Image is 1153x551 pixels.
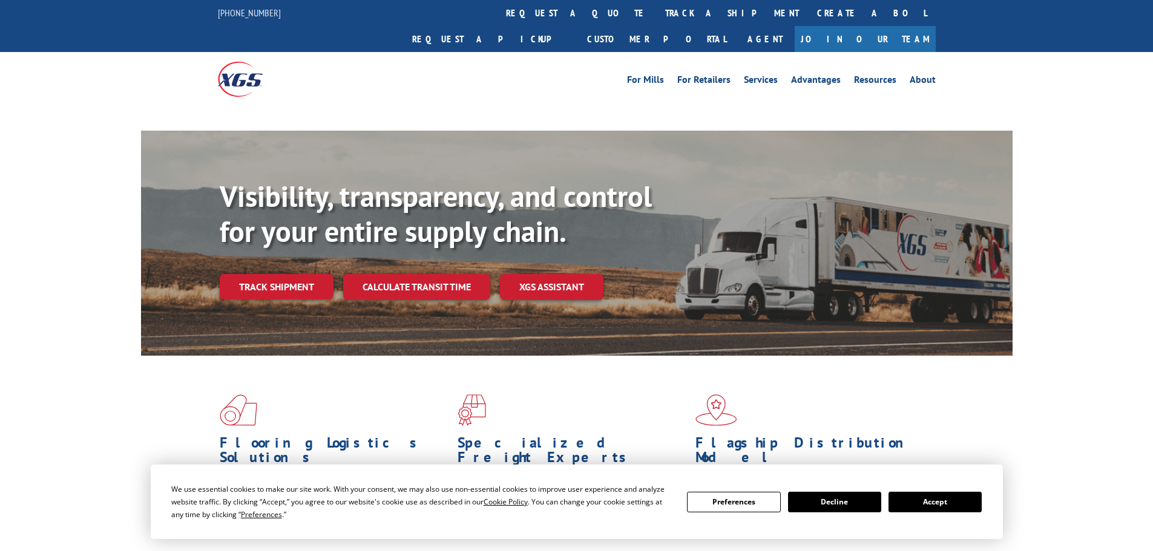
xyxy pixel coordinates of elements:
[343,274,490,300] a: Calculate transit time
[744,75,778,88] a: Services
[695,394,737,426] img: xgs-icon-flagship-distribution-model-red
[735,26,795,52] a: Agent
[791,75,841,88] a: Advantages
[854,75,896,88] a: Resources
[788,492,881,512] button: Decline
[151,465,1003,539] div: Cookie Consent Prompt
[218,7,281,19] a: [PHONE_NUMBER]
[484,497,528,507] span: Cookie Policy
[458,435,686,471] h1: Specialized Freight Experts
[220,274,333,299] a: Track shipment
[578,26,735,52] a: Customer Portal
[171,483,672,521] div: We use essential cookies to make our site work. With your consent, we may also use non-essential ...
[889,492,982,512] button: Accept
[795,26,936,52] a: Join Our Team
[220,435,448,471] h1: Flooring Logistics Solutions
[500,274,603,300] a: XGS ASSISTANT
[220,177,652,250] b: Visibility, transparency, and control for your entire supply chain.
[687,492,780,512] button: Preferences
[241,509,282,520] span: Preferences
[220,394,257,426] img: xgs-icon-total-supply-chain-intelligence-red
[677,75,731,88] a: For Retailers
[458,394,486,426] img: xgs-icon-focused-on-flooring-red
[695,435,924,471] h1: Flagship Distribution Model
[627,75,664,88] a: For Mills
[403,26,578,52] a: Request a pickup
[910,75,936,88] a: About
